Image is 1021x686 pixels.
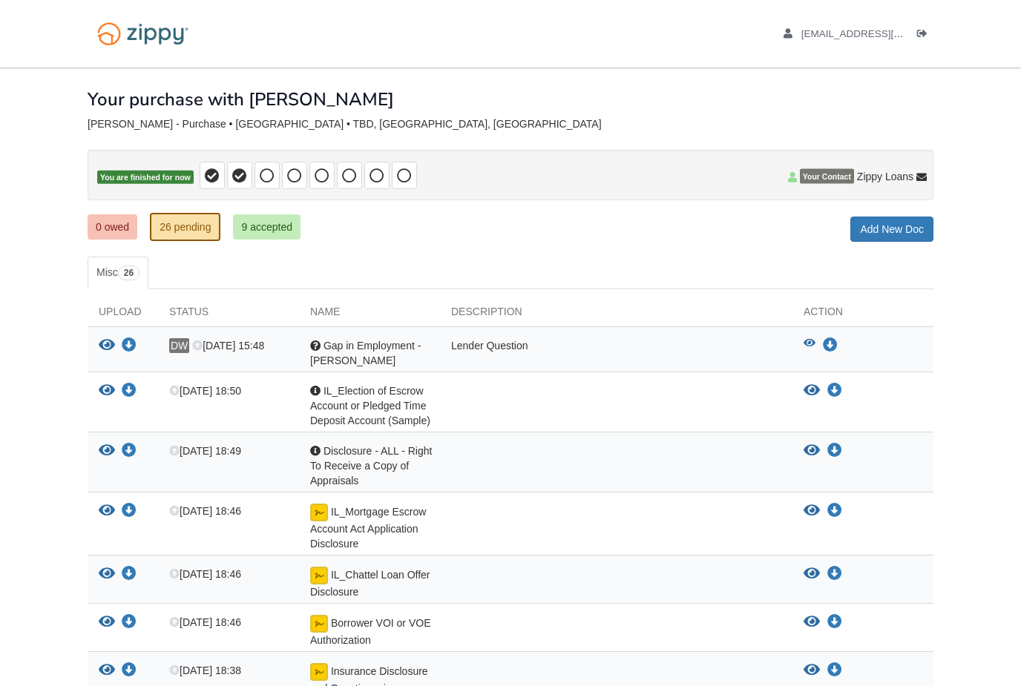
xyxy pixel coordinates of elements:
[122,665,137,677] a: Download Insurance Disclosure and Questionnaire
[857,169,913,184] span: Zippy Loans
[827,445,842,457] a: Download Disclosure - ALL - Right To Receive a Copy of Appraisals
[310,615,328,633] img: Document fully signed
[88,15,198,53] img: Logo
[804,567,820,581] button: View IL_Chattel Loan Offer Disclosure
[310,569,430,598] span: IL_Chattel Loan Offer Disclosure
[88,257,148,289] a: Misc
[310,385,430,426] span: IL_Election of Escrow Account or Pledged Time Deposit Account (Sample)
[122,569,137,581] a: Download IL_Chattel Loan Offer Disclosure
[800,169,854,184] span: Your Contact
[169,664,241,676] span: [DATE] 18:38
[118,266,139,280] span: 26
[310,504,328,521] img: Document fully signed
[917,28,933,43] a: Log out
[804,443,820,458] button: View Disclosure - ALL - Right To Receive a Copy of Appraisals
[827,385,842,397] a: Download IL_Election of Escrow Account or Pledged Time Deposit Account (Sample)
[99,383,115,399] button: View IL_Election of Escrow Account or Pledged Time Deposit Account (Sample)
[99,615,115,630] button: View Borrower VOI or VOE Authorization
[122,340,137,352] a: Download Gap in Employment - Eric
[88,90,394,109] h1: Your purchase with [PERSON_NAME]
[169,385,241,397] span: [DATE] 18:50
[792,304,933,326] div: Action
[827,616,842,628] a: Download Borrower VOI or VOE Authorization
[827,664,842,676] a: Download Insurance Disclosure and Questionnaire
[122,446,137,458] a: Download Disclosure - ALL - Right To Receive a Copy of Appraisals
[150,213,220,241] a: 26 pending
[804,383,820,398] button: View IL_Election of Escrow Account or Pledged Time Deposit Account (Sample)
[440,304,792,326] div: Description
[192,340,264,352] span: [DATE] 15:48
[850,217,933,242] a: Add New Doc
[310,340,421,366] span: Gap in Employment - [PERSON_NAME]
[440,338,792,368] div: Lender Question
[169,568,241,580] span: [DATE] 18:46
[99,443,115,459] button: View Disclosure - ALL - Right To Receive a Copy of Appraisals
[827,568,842,580] a: Download IL_Chattel Loan Offer Disclosure
[169,505,241,517] span: [DATE] 18:46
[158,304,299,326] div: Status
[310,663,328,681] img: Document fully signed
[299,304,440,326] div: Name
[823,340,838,352] a: Download Gap in Employment - Eric
[88,304,158,326] div: Upload
[169,616,241,628] span: [DATE] 18:46
[99,504,115,519] button: View IL_Mortgage Escrow Account Act Application Disclosure
[801,28,971,39] span: dnwright31817@gmail.com
[310,567,328,584] img: Document fully signed
[99,663,115,679] button: View Insurance Disclosure and Questionnaire
[169,445,241,457] span: [DATE] 18:49
[804,663,820,678] button: View Insurance Disclosure and Questionnaire
[310,445,432,487] span: Disclosure - ALL - Right To Receive a Copy of Appraisals
[99,567,115,582] button: View IL_Chattel Loan Offer Disclosure
[88,118,933,131] div: [PERSON_NAME] - Purchase • [GEOGRAPHIC_DATA] • TBD, [GEOGRAPHIC_DATA], [GEOGRAPHIC_DATA]
[804,338,815,353] button: View Gap in Employment - Eric
[122,506,137,518] a: Download IL_Mortgage Escrow Account Act Application Disclosure
[122,617,137,629] a: Download Borrower VOI or VOE Authorization
[122,386,137,398] a: Download IL_Election of Escrow Account or Pledged Time Deposit Account (Sample)
[97,171,194,185] span: You are finished for now
[88,214,137,240] a: 0 owed
[827,505,842,517] a: Download IL_Mortgage Escrow Account Act Application Disclosure
[169,338,189,353] span: DW
[310,617,430,646] span: Borrower VOI or VOE Authorization
[233,214,301,240] a: 9 accepted
[804,504,820,518] button: View IL_Mortgage Escrow Account Act Application Disclosure
[310,506,426,550] span: IL_Mortgage Escrow Account Act Application Disclosure
[784,28,971,43] a: edit profile
[804,615,820,630] button: View Borrower VOI or VOE Authorization
[99,338,115,354] button: View Gap in Employment - Eric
